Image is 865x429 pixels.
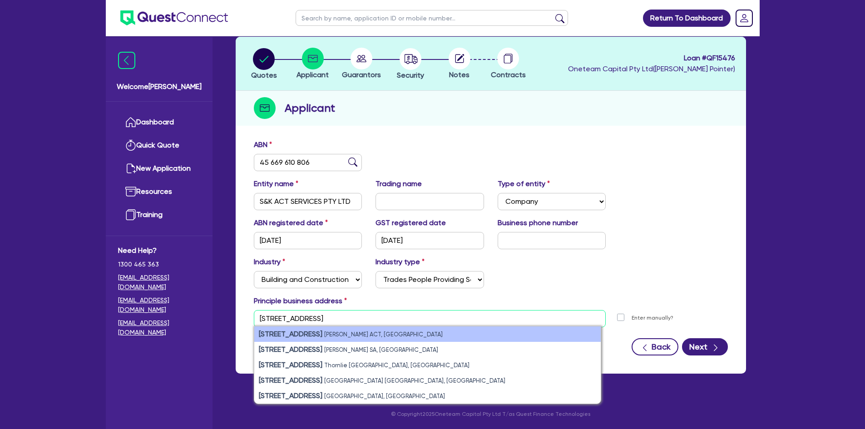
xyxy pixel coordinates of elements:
[259,330,322,338] strong: [STREET_ADDRESS]
[118,203,200,227] a: Training
[229,410,752,418] p: © Copyright 2025 Oneteam Capital Pty Ltd T/as Quest Finance Technologies
[397,71,424,79] span: Security
[118,273,200,292] a: [EMAIL_ADDRESS][DOMAIN_NAME]
[118,260,200,269] span: 1300 465 363
[491,70,526,79] span: Contracts
[254,178,298,189] label: Entity name
[342,70,381,79] span: Guarantors
[125,209,136,220] img: training
[632,338,678,355] button: Back
[732,6,756,30] a: Dropdown toggle
[285,100,335,116] h2: Applicant
[118,111,200,134] a: Dashboard
[118,134,200,157] a: Quick Quote
[254,256,285,267] label: Industry
[251,71,277,79] span: Quotes
[254,97,276,119] img: step-icon
[324,377,505,384] small: [GEOGRAPHIC_DATA] [GEOGRAPHIC_DATA], [GEOGRAPHIC_DATA]
[259,376,322,385] strong: [STREET_ADDRESS]
[376,256,425,267] label: Industry type
[376,217,446,228] label: GST registered date
[120,10,228,25] img: quest-connect-logo-blue
[324,362,470,369] small: Thornlie [GEOGRAPHIC_DATA], [GEOGRAPHIC_DATA]
[297,70,329,79] span: Applicant
[568,53,735,64] span: Loan # QF15476
[348,158,357,167] img: abn-lookup icon
[296,10,568,26] input: Search by name, application ID or mobile number...
[117,81,202,92] span: Welcome [PERSON_NAME]
[568,64,735,73] span: Oneteam Capital Pty Ltd ( [PERSON_NAME] Pointer )
[682,338,728,355] button: Next
[254,139,272,150] label: ABN
[324,393,445,399] small: [GEOGRAPHIC_DATA], [GEOGRAPHIC_DATA]
[632,314,673,322] label: Enter manually?
[118,180,200,203] a: Resources
[498,217,578,228] label: Business phone number
[254,296,347,306] label: Principle business address
[125,140,136,151] img: quick-quote
[259,345,322,354] strong: [STREET_ADDRESS]
[118,245,200,256] span: Need Help?
[449,70,470,79] span: Notes
[254,217,328,228] label: ABN registered date
[396,48,425,81] button: Security
[498,178,550,189] label: Type of entity
[251,48,277,81] button: Quotes
[643,10,731,27] a: Return To Dashboard
[324,346,438,353] small: [PERSON_NAME] SA, [GEOGRAPHIC_DATA]
[259,391,322,400] strong: [STREET_ADDRESS]
[254,232,362,249] input: DD / MM / YYYY
[259,360,322,369] strong: [STREET_ADDRESS]
[118,157,200,180] a: New Application
[324,331,443,338] small: [PERSON_NAME] ACT, [GEOGRAPHIC_DATA]
[376,178,422,189] label: Trading name
[118,318,200,337] a: [EMAIL_ADDRESS][DOMAIN_NAME]
[118,52,135,69] img: icon-menu-close
[125,186,136,197] img: resources
[376,232,484,249] input: DD / MM / YYYY
[118,296,200,315] a: [EMAIL_ADDRESS][DOMAIN_NAME]
[125,163,136,174] img: new-application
